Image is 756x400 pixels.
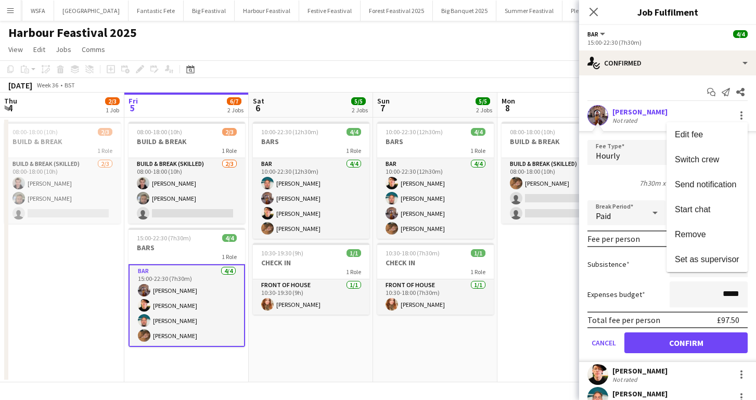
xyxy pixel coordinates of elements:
[667,172,748,197] button: Send notification
[675,130,703,139] span: Edit fee
[675,155,719,164] span: Switch crew
[667,222,748,247] button: Remove
[667,247,748,272] button: Set as supervisor
[667,197,748,222] button: Start chat
[675,230,706,239] span: Remove
[675,180,736,189] span: Send notification
[667,147,748,172] button: Switch crew
[667,122,748,147] button: Edit fee
[675,205,710,214] span: Start chat
[675,255,739,264] span: Set as supervisor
